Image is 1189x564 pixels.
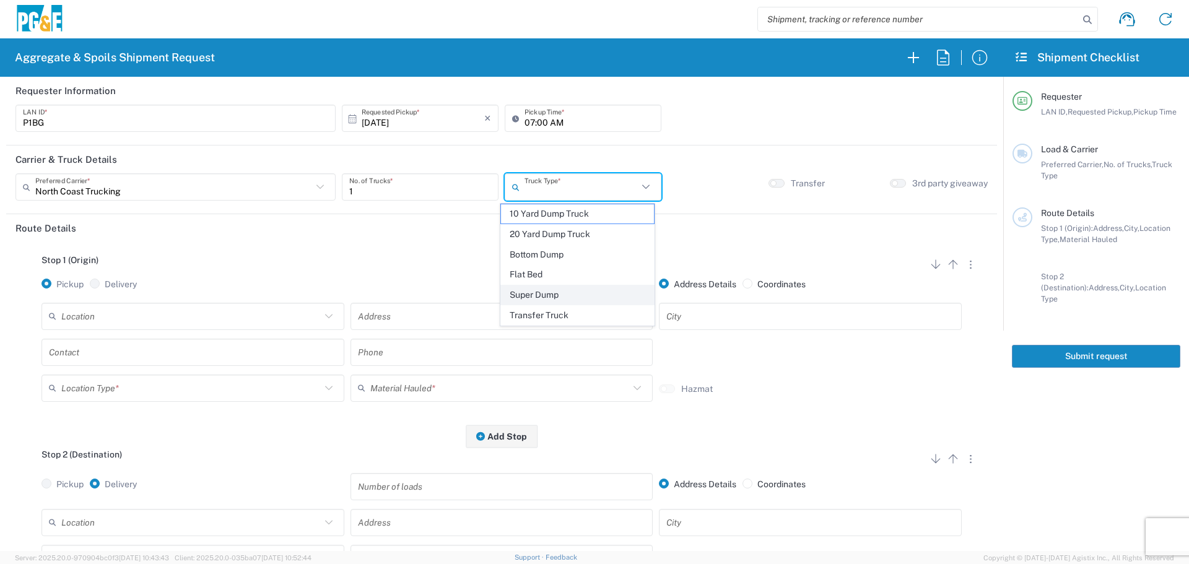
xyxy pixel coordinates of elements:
[1089,283,1120,292] span: Address,
[1093,223,1124,233] span: Address,
[119,554,169,562] span: [DATE] 10:43:43
[501,306,654,325] span: Transfer Truck
[983,552,1174,563] span: Copyright © [DATE]-[DATE] Agistix Inc., All Rights Reserved
[546,553,577,561] a: Feedback
[1014,50,1139,65] h2: Shipment Checklist
[1120,283,1135,292] span: City,
[791,178,825,189] label: Transfer
[659,279,736,290] label: Address Details
[1124,223,1139,233] span: City,
[1041,223,1093,233] span: Stop 1 (Origin):
[484,108,491,128] i: ×
[15,554,169,562] span: Server: 2025.20.0-970904bc0f3
[1041,107,1068,116] span: LAN ID,
[175,554,311,562] span: Client: 2025.20.0-035ba07
[743,479,806,490] label: Coordinates
[15,85,116,97] h2: Requester Information
[515,553,546,561] a: Support
[15,154,117,166] h2: Carrier & Truck Details
[15,50,215,65] h2: Aggregate & Spoils Shipment Request
[501,225,654,244] span: 20 Yard Dump Truck
[15,5,64,34] img: pge
[681,383,713,394] label: Hazmat
[1104,160,1152,169] span: No. of Trucks,
[1133,107,1177,116] span: Pickup Time
[659,479,736,490] label: Address Details
[743,279,806,290] label: Coordinates
[41,449,122,459] span: Stop 2 (Destination)
[261,554,311,562] span: [DATE] 10:52:44
[1041,160,1104,169] span: Preferred Carrier,
[1068,107,1133,116] span: Requested Pickup,
[1041,92,1082,102] span: Requester
[1060,235,1117,244] span: Material Hauled
[758,7,1079,31] input: Shipment, tracking or reference number
[1041,272,1089,292] span: Stop 2 (Destination):
[1041,208,1094,218] span: Route Details
[501,245,654,264] span: Bottom Dump
[501,204,654,223] span: 10 Yard Dump Truck
[912,178,988,189] label: 3rd party giveaway
[1041,144,1098,154] span: Load & Carrier
[41,255,98,265] span: Stop 1 (Origin)
[501,265,654,284] span: Flat Bed
[1012,345,1180,368] button: Submit request
[15,222,76,235] h2: Route Details
[501,285,654,305] span: Super Dump
[466,425,538,448] button: Add Stop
